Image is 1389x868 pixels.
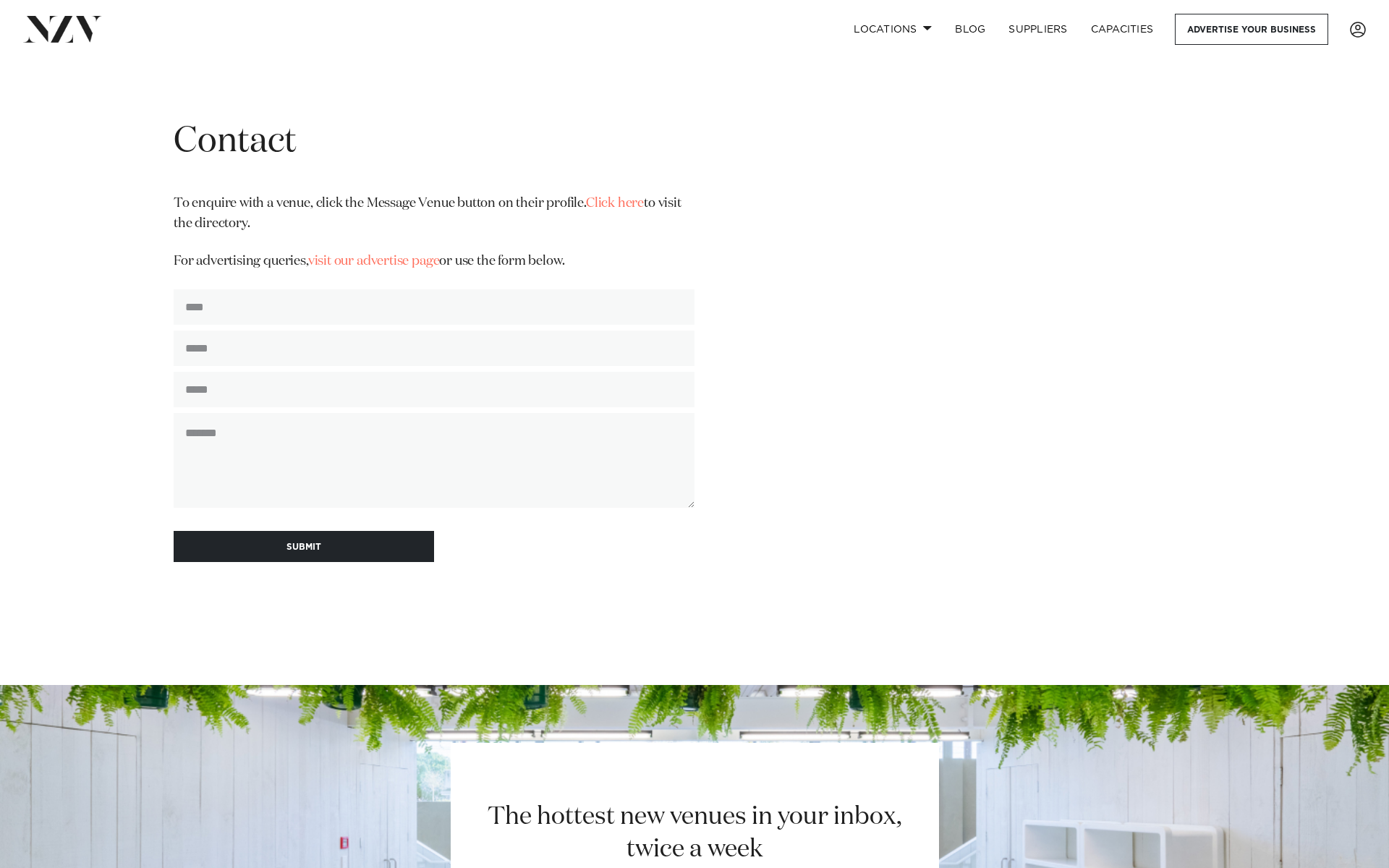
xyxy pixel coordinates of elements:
[470,801,919,866] h2: The hottest new venues in your inbox, twice a week
[842,14,943,45] a: Locations
[174,119,694,165] h1: Contact
[23,16,102,42] img: nzv-logo.png
[308,255,440,268] a: visit our advertise page
[943,14,997,45] a: BLOG
[1175,14,1328,45] a: Advertise your business
[174,194,694,234] p: To enquire with a venue, click the Message Venue button on their profile. to visit the directory.
[997,14,1079,45] a: SUPPLIERS
[1079,14,1165,45] a: Capacities
[174,252,694,272] p: For advertising queries, or use the form below.
[586,197,644,210] a: Click here
[174,531,434,562] button: SUBMIT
